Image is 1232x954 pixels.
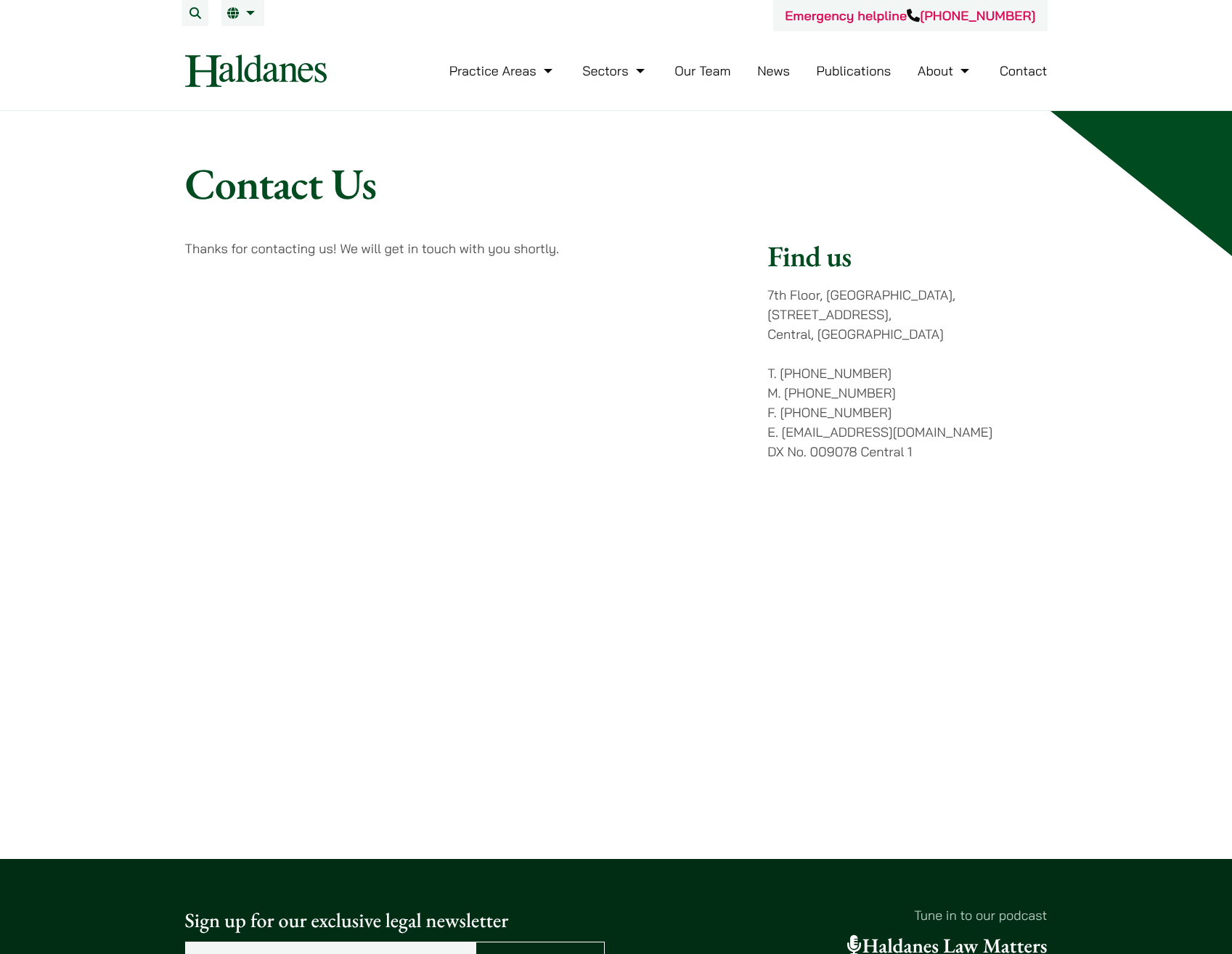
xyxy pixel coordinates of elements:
a: Emergency helpline[PHONE_NUMBER] [785,7,1035,24]
div: Thanks for contacting us! We will get in touch with you shortly. [185,239,745,258]
a: Our Team [674,62,730,79]
p: 7th Floor, [GEOGRAPHIC_DATA], [STREET_ADDRESS], Central, [GEOGRAPHIC_DATA] [767,285,1047,344]
a: Contact [1000,62,1048,79]
a: EN [227,7,258,19]
img: Logo of Haldanes [185,54,327,87]
h1: Contact Us [185,157,1048,210]
a: Practice Areas [449,62,556,79]
a: About [918,62,973,79]
p: T. [PHONE_NUMBER] M. [PHONE_NUMBER] F. [PHONE_NUMBER] E. [EMAIL_ADDRESS][DOMAIN_NAME] DX No. 0090... [767,363,1047,461]
a: Sectors [582,62,648,79]
p: Tune in to our podcast [628,905,1048,925]
a: Publications [817,62,892,79]
p: Sign up for our exclusive legal newsletter [185,905,605,936]
a: News [757,62,790,79]
h2: Find us [767,239,1047,274]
